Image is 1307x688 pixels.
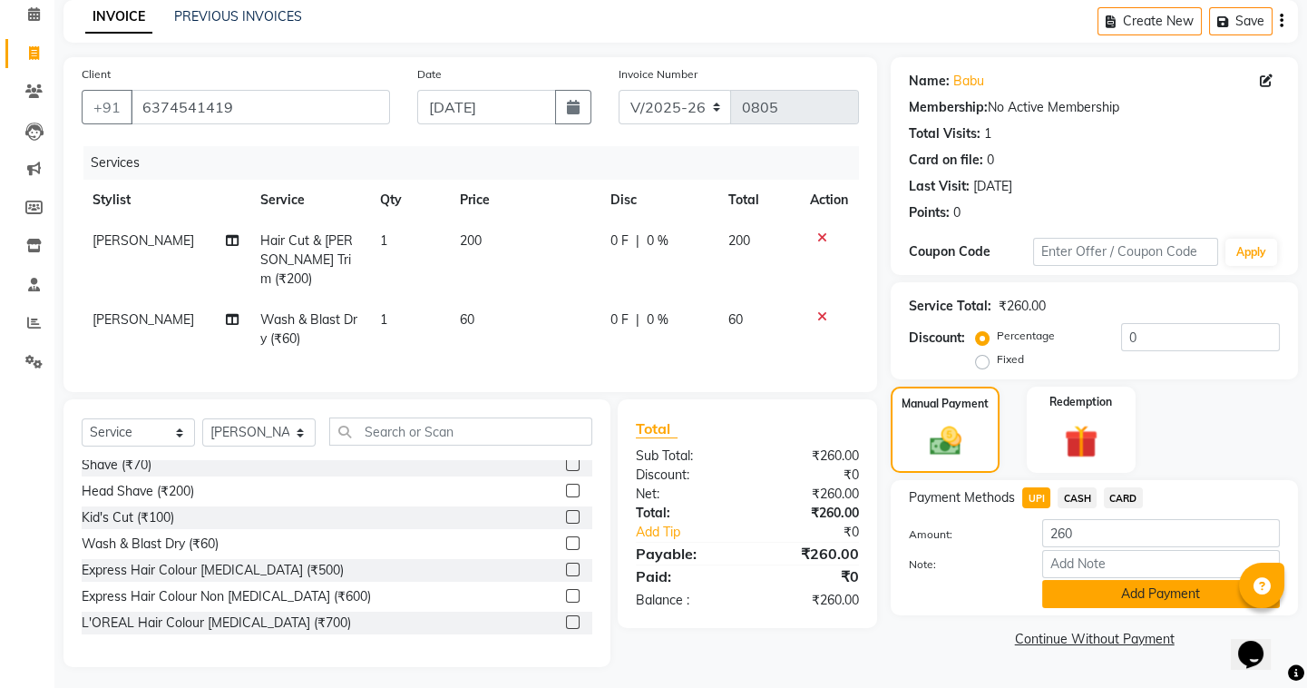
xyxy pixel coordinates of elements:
[619,66,697,83] label: Invoice Number
[85,1,152,34] a: INVOICE
[82,535,219,554] div: Wash & Blast Dry (₹60)
[622,504,747,523] div: Total:
[999,297,1046,316] div: ₹260.00
[909,203,950,222] div: Points:
[747,466,873,485] div: ₹0
[920,423,971,459] img: _cash.svg
[1042,519,1280,547] input: Amount
[82,614,351,633] div: L'OREAL Hair Colour [MEDICAL_DATA] (₹700)
[460,311,474,328] span: 60
[131,90,390,124] input: Search by Name/Mobile/Email/Code
[622,485,747,504] div: Net:
[1049,394,1112,410] label: Redemption
[895,556,1028,573] label: Note:
[768,523,873,542] div: ₹0
[622,565,747,587] div: Paid:
[747,485,873,504] div: ₹260.00
[728,311,743,328] span: 60
[953,72,984,91] a: Babu
[902,396,989,412] label: Manual Payment
[799,180,859,221] th: Action
[82,90,132,124] button: +91
[1058,487,1097,508] span: CASH
[260,232,353,287] span: Hair Cut & [PERSON_NAME] Trim (₹200)
[647,231,668,251] span: 0 %
[984,124,991,143] div: 1
[82,180,249,221] th: Stylist
[909,124,980,143] div: Total Visits:
[600,180,717,221] th: Disc
[909,177,970,196] div: Last Visit:
[997,328,1055,344] label: Percentage
[1042,580,1280,608] button: Add Payment
[174,8,302,25] a: PREVIOUS INVOICES
[909,151,983,170] div: Card on file:
[417,66,442,83] label: Date
[82,456,151,475] div: Shave (₹70)
[909,98,1280,117] div: No Active Membership
[93,311,194,328] span: [PERSON_NAME]
[610,231,629,251] span: 0 F
[953,203,961,222] div: 0
[82,640,378,659] div: L'OREAL Hair Colour Non [MEDICAL_DATA] (₹800)
[1225,239,1277,266] button: Apply
[380,311,387,328] span: 1
[728,232,750,249] span: 200
[717,180,799,221] th: Total
[987,151,994,170] div: 0
[260,311,357,347] span: Wash & Blast Dry (₹60)
[997,351,1024,368] label: Fixed
[610,310,629,329] span: 0 F
[1022,487,1050,508] span: UPI
[909,329,965,348] div: Discount:
[973,177,1012,196] div: [DATE]
[747,447,873,466] div: ₹260.00
[82,66,111,83] label: Client
[1097,7,1202,35] button: Create New
[1033,238,1218,266] input: Enter Offer / Coupon Code
[93,232,194,249] span: [PERSON_NAME]
[636,231,639,251] span: |
[622,543,747,565] div: Payable:
[1104,487,1143,508] span: CARD
[449,180,600,221] th: Price
[909,98,988,117] div: Membership:
[747,565,873,587] div: ₹0
[1054,421,1108,463] img: _gift.svg
[622,466,747,485] div: Discount:
[622,447,747,466] div: Sub Total:
[636,310,639,329] span: |
[894,630,1294,649] a: Continue Without Payment
[1042,550,1280,578] input: Add Note
[895,526,1028,543] label: Amount:
[83,146,873,180] div: Services
[1209,7,1273,35] button: Save
[82,587,371,606] div: Express Hair Colour Non [MEDICAL_DATA] (₹600)
[460,232,482,249] span: 200
[622,523,768,542] a: Add Tip
[647,310,668,329] span: 0 %
[1231,615,1289,670] iframe: chat widget
[909,72,950,91] div: Name:
[747,543,873,565] div: ₹260.00
[82,561,344,580] div: Express Hair Colour [MEDICAL_DATA] (₹500)
[909,297,991,316] div: Service Total:
[82,508,174,527] div: Kid's Cut (₹100)
[82,482,194,501] div: Head Shave (₹200)
[909,242,1032,261] div: Coupon Code
[380,232,387,249] span: 1
[909,488,1015,507] span: Payment Methods
[636,419,678,438] span: Total
[622,591,747,610] div: Balance :
[747,504,873,523] div: ₹260.00
[329,418,592,446] input: Search or Scan
[747,591,873,610] div: ₹260.00
[249,180,369,221] th: Service
[369,180,449,221] th: Qty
